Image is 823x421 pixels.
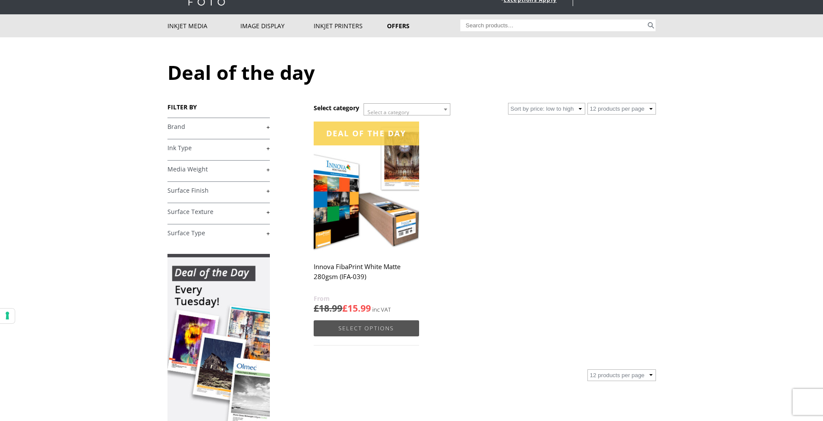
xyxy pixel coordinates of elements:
[167,187,270,195] a: +
[314,122,419,145] div: Deal of the day
[508,103,585,115] select: Shop order
[342,302,371,314] bdi: 15.99
[167,224,270,241] h4: Surface Type
[167,160,270,178] h4: Media Weight
[314,14,387,37] a: Inkjet Printers
[167,203,270,220] h4: Surface Texture
[167,14,241,37] a: Inkjet Media
[314,122,419,253] img: Innova FibaPrint White Matte 280gsm (IFA-039)
[240,14,314,37] a: Image Display
[167,144,270,152] a: +
[167,123,270,131] a: +
[167,165,270,174] a: +
[314,122,419,315] a: Deal of the day Innova FibaPrint White Matte 280gsm (IFA-039) £18.99£15.99
[314,104,359,112] h3: Select category
[167,118,270,135] h4: Brand
[167,59,656,86] h1: Deal of the day
[167,181,270,199] h4: Surface Finish
[167,103,270,111] h3: FILTER BY
[167,229,270,237] a: +
[167,208,270,216] a: +
[460,20,646,31] input: Search products…
[367,109,409,116] span: Select a category
[314,259,419,293] h2: Innova FibaPrint White Matte 280gsm (IFA-039)
[167,139,270,156] h4: Ink Type
[387,14,460,37] a: Offers
[314,302,342,314] bdi: 18.99
[646,20,656,31] button: Search
[314,320,419,336] a: Select options for “Innova FibaPrint White Matte 280gsm (IFA-039)”
[314,302,319,314] span: £
[342,302,348,314] span: £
